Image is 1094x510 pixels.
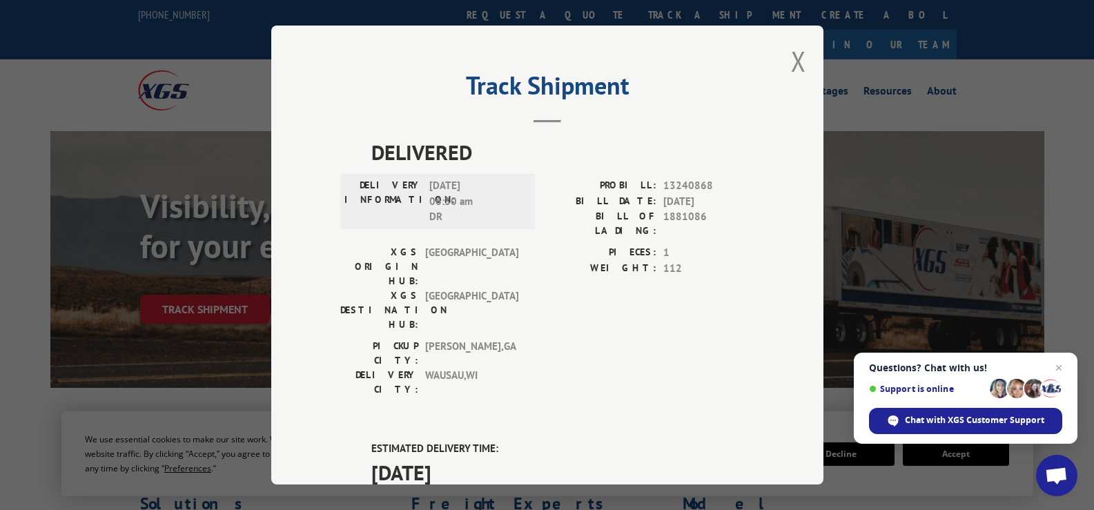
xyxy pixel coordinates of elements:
[340,245,418,288] label: XGS ORIGIN HUB:
[425,288,518,332] span: [GEOGRAPHIC_DATA]
[1051,360,1067,376] span: Close chat
[340,288,418,332] label: XGS DESTINATION HUB:
[425,339,518,368] span: [PERSON_NAME] , GA
[1036,455,1077,496] div: Open chat
[547,261,656,277] label: WEIGHT:
[344,178,422,225] label: DELIVERY INFORMATION:
[869,408,1062,434] div: Chat with XGS Customer Support
[869,384,985,394] span: Support is online
[663,209,754,238] span: 1881086
[429,178,522,225] span: [DATE] 06:30 am DR
[791,43,806,79] button: Close modal
[547,245,656,261] label: PIECES:
[371,441,754,457] label: ESTIMATED DELIVERY TIME:
[663,178,754,194] span: 13240868
[663,245,754,261] span: 1
[340,339,418,368] label: PICKUP CITY:
[425,368,518,397] span: WAUSAU , WI
[663,194,754,210] span: [DATE]
[340,368,418,397] label: DELIVERY CITY:
[663,261,754,277] span: 112
[547,209,656,238] label: BILL OF LADING:
[547,178,656,194] label: PROBILL:
[371,137,754,168] span: DELIVERED
[340,76,754,102] h2: Track Shipment
[869,362,1062,373] span: Questions? Chat with us!
[547,194,656,210] label: BILL DATE:
[905,414,1044,426] span: Chat with XGS Customer Support
[371,457,754,488] span: [DATE]
[425,245,518,288] span: [GEOGRAPHIC_DATA]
